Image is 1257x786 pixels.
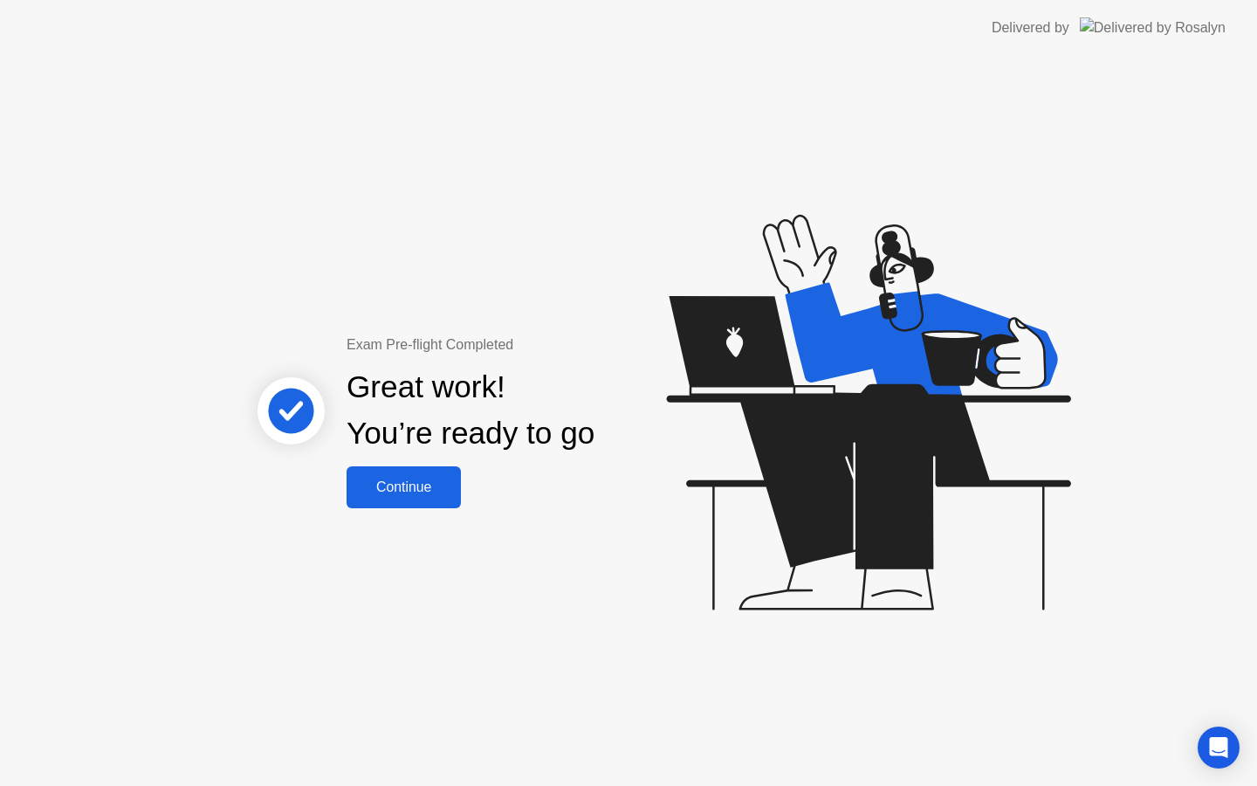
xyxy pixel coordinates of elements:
button: Continue [347,466,461,508]
div: Exam Pre-flight Completed [347,334,707,355]
div: Continue [352,479,456,495]
div: Delivered by [992,17,1069,38]
img: Delivered by Rosalyn [1080,17,1226,38]
div: Great work! You’re ready to go [347,364,594,457]
div: Open Intercom Messenger [1198,727,1240,769]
